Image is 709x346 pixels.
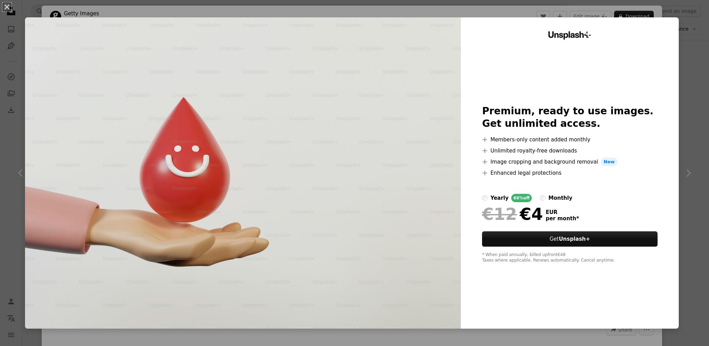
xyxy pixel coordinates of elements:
[540,195,546,201] input: monthly
[546,215,579,222] span: per month *
[559,236,590,242] strong: Unsplash+
[482,158,658,166] li: Image cropping and background removal
[482,231,658,247] button: GetUnsplash+
[482,205,517,223] span: €12
[482,205,543,223] div: €4
[601,158,618,166] span: New
[482,195,488,201] input: yearly66%off
[548,194,572,202] div: monthly
[546,209,579,215] span: EUR
[482,135,658,144] li: Members-only content added monthly
[482,147,658,155] li: Unlimited royalty-free downloads
[482,169,658,177] li: Enhanced legal protections
[482,252,658,263] div: * When paid annually, billed upfront €48 Taxes where applicable. Renews automatically. Cancel any...
[490,194,508,202] div: yearly
[511,194,532,202] div: 66% off
[482,105,658,130] h2: Premium, ready to use images. Get unlimited access.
